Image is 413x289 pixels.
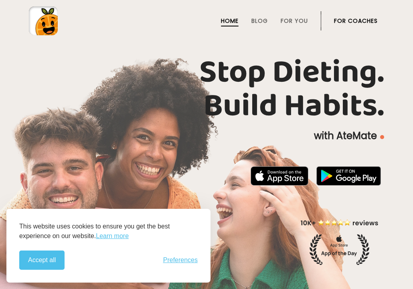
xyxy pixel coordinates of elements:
a: For You [281,18,308,24]
a: Learn more [96,231,129,241]
span: This website uses cookies to ensure you get the best experience on our website. [19,223,170,239]
span: Learn more [96,232,129,239]
button: Toggle preferences [163,257,198,264]
img: home-hero-appoftheday.png [295,218,384,265]
span: Home [221,17,239,25]
span: For You [281,17,308,25]
button: Accept all cookies [19,251,65,270]
span: with AteMate [314,129,377,142]
a: Home [221,18,239,24]
span: Stop Dieting. [199,47,384,98]
span: Preferences [163,257,198,264]
span: Build Habits. [203,81,384,132]
img: badge-download-google.png [316,166,381,186]
img: badge-download-apple.svg [251,166,308,186]
span: Blog [251,17,268,25]
span: For Coaches [334,17,378,25]
a: Blog [251,18,268,24]
span: Accept all [28,257,56,263]
a: For Coaches [334,18,378,24]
